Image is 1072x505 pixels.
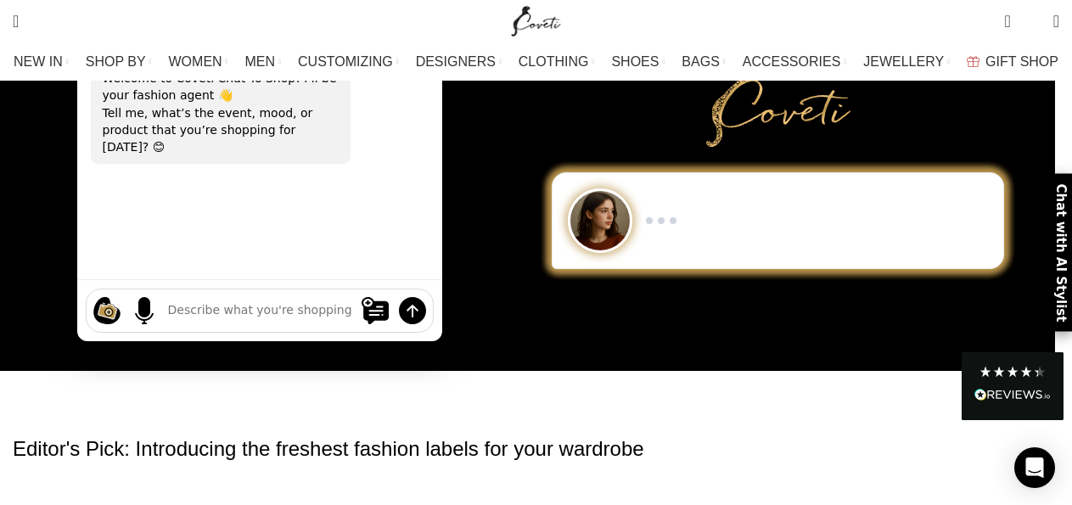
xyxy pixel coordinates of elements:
a: BAGS [682,45,725,79]
img: GiftBag [967,56,979,67]
span: SHOP BY [86,53,146,70]
a: DESIGNERS [416,45,502,79]
div: My Wishlist [1024,4,1041,38]
a: ACCESSORIES [743,45,847,79]
div: Read All Reviews [974,385,1051,407]
a: 0 [996,4,1019,38]
span: MEN [245,53,276,70]
span: GIFT SHOP [985,53,1058,70]
span: NEW IN [14,53,63,70]
span: DESIGNERS [416,53,496,70]
div: Open Intercom Messenger [1014,447,1055,488]
a: Site logo [508,13,564,27]
span: CLOTHING [519,53,589,70]
span: ACCESSORIES [743,53,841,70]
a: Search [4,4,27,38]
div: Chat to Shop demo [540,172,1016,269]
a: SHOES [611,45,665,79]
span: 0 [1027,17,1040,30]
div: Main navigation [4,45,1068,79]
a: CLOTHING [519,45,595,79]
a: GIFT SHOP [967,45,1058,79]
a: SHOP BY [86,45,152,79]
a: WOMEN [169,45,228,79]
div: Read All Reviews [962,352,1064,420]
span: CUSTOMIZING [298,53,393,70]
img: Primary Gold [706,59,850,147]
span: WOMEN [169,53,222,70]
img: REVIEWS.io [974,389,1051,401]
a: NEW IN [14,45,69,79]
span: BAGS [682,53,719,70]
span: SHOES [611,53,659,70]
h2: Editor's Pick: Introducing the freshest fashion labels for your wardrobe [13,401,1059,497]
a: MEN [245,45,281,79]
a: JEWELLERY [863,45,950,79]
span: JEWELLERY [863,53,944,70]
a: CUSTOMIZING [298,45,399,79]
span: 0 [1006,8,1019,21]
div: 4.28 Stars [979,365,1047,379]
